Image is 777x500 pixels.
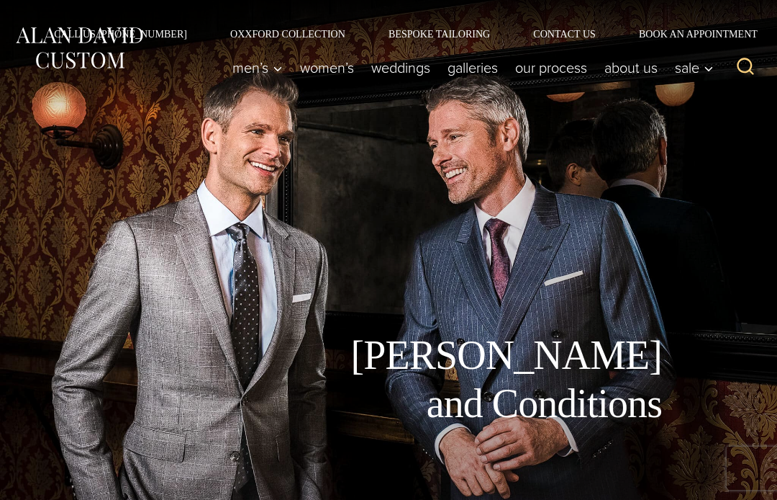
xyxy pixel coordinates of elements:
[209,29,367,39] a: Oxxford Collection
[291,53,363,82] a: Women’s
[506,53,596,82] a: Our Process
[232,61,283,75] span: Men’s
[338,331,662,428] h1: [PERSON_NAME] and Conditions
[14,24,144,72] img: Alan David Custom
[224,53,721,82] nav: Primary Navigation
[675,61,714,75] span: Sale
[367,29,512,39] a: Bespoke Tailoring
[32,29,763,39] nav: Secondary Navigation
[363,53,439,82] a: weddings
[617,29,763,39] a: Book an Appointment
[728,50,763,85] button: View Search Form
[32,29,209,39] a: Call Us [PHONE_NUMBER]
[512,29,617,39] a: Contact Us
[596,53,666,82] a: About Us
[439,53,506,82] a: Galleries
